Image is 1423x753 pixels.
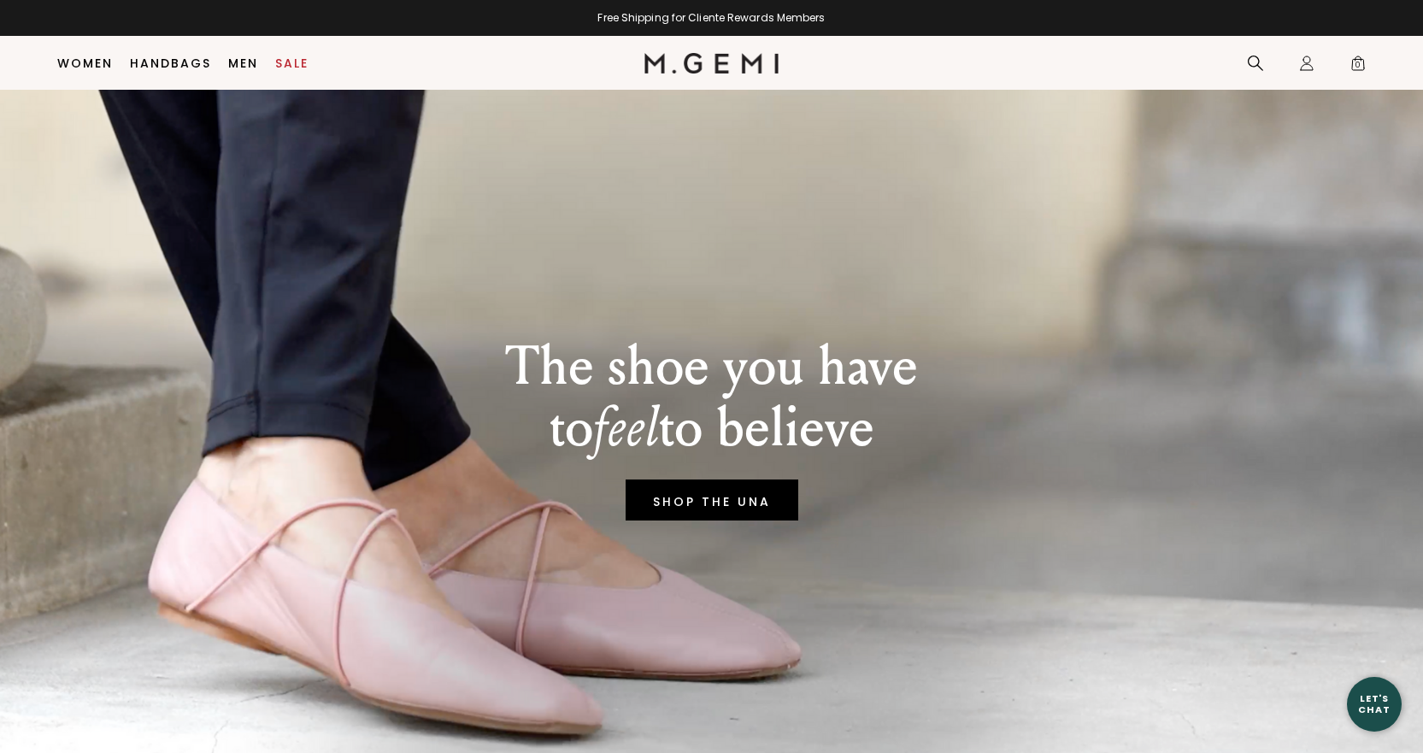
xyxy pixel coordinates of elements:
a: Sale [275,56,309,70]
a: SHOP THE UNA [626,479,798,521]
span: 0 [1349,58,1367,75]
div: Let's Chat [1347,693,1402,715]
a: Women [57,56,113,70]
p: to to believe [505,397,918,459]
em: feel [593,395,659,461]
a: Men [228,56,258,70]
img: M.Gemi [644,53,779,74]
p: The shoe you have [505,336,918,397]
a: Handbags [130,56,211,70]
